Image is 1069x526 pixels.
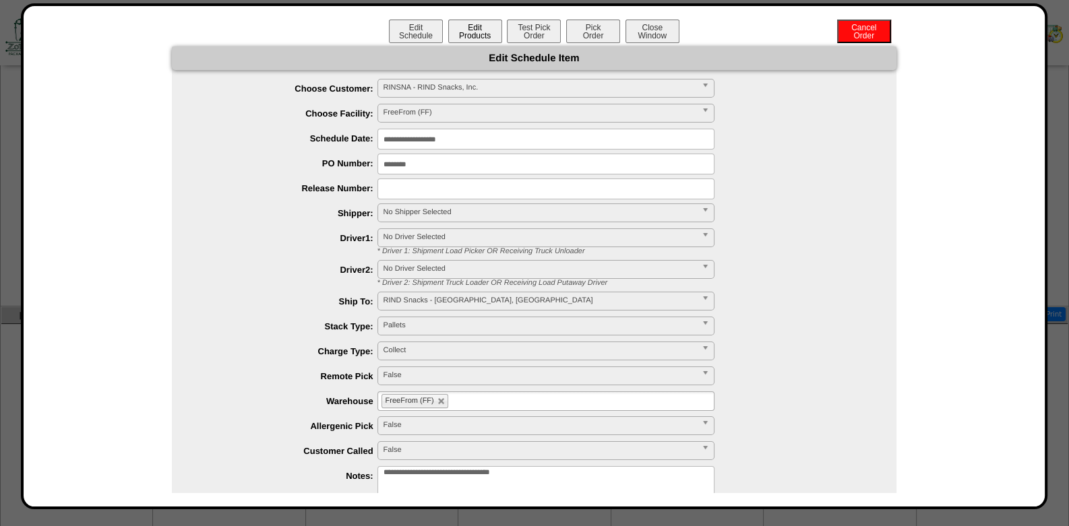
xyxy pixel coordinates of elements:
[199,296,377,306] label: Ship To:
[384,79,696,96] span: RINSNA - RIND Snacks, Inc.
[199,471,377,481] label: Notes:
[384,417,696,433] span: False
[199,233,377,243] label: Driver1:
[172,46,896,70] div: Edit Schedule Item
[386,397,434,405] span: FreeFrom (FF)
[199,346,377,356] label: Charge Type:
[384,204,696,220] span: No Shipper Selected
[199,446,377,456] label: Customer Called
[199,265,377,275] label: Driver2:
[199,108,377,119] label: Choose Facility:
[199,133,377,143] label: Schedule Date:
[625,20,679,43] button: CloseWindow
[566,20,620,43] button: PickOrder
[384,367,696,383] span: False
[384,342,696,358] span: Collect
[199,421,377,431] label: Allergenic Pick
[199,183,377,193] label: Release Number:
[384,292,696,308] span: RIND Snacks - [GEOGRAPHIC_DATA], [GEOGRAPHIC_DATA]
[199,321,377,331] label: Stack Type:
[389,20,443,43] button: EditSchedule
[384,261,696,277] span: No Driver Selected
[199,396,377,406] label: Warehouse
[199,371,377,381] label: Remote Pick
[367,279,896,287] div: * Driver 2: Shipment Truck Loader OR Receiving Load Putaway Driver
[384,442,696,458] span: False
[448,20,502,43] button: EditProducts
[624,30,681,40] a: CloseWindow
[367,247,896,255] div: * Driver 1: Shipment Load Picker OR Receiving Truck Unloader
[199,208,377,218] label: Shipper:
[507,20,561,43] button: Test PickOrder
[837,20,891,43] button: CancelOrder
[384,104,696,121] span: FreeFrom (FF)
[199,158,377,168] label: PO Number:
[199,84,377,94] label: Choose Customer:
[384,317,696,333] span: Pallets
[384,229,696,245] span: No Driver Selected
